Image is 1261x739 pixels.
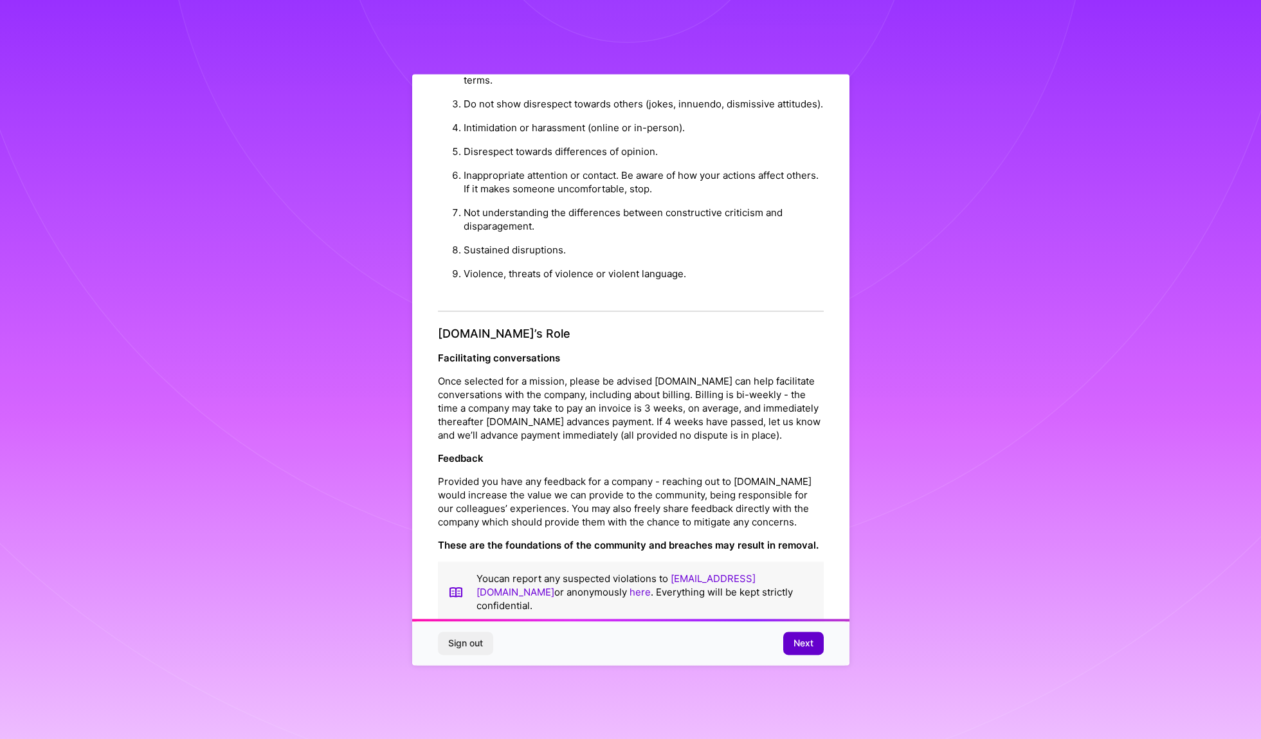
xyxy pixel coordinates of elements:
p: Provided you have any feedback for a company - reaching out to [DOMAIN_NAME] would increase the v... [438,475,824,529]
li: Do not show disrespect towards others (jokes, innuendo, dismissive attitudes). [464,93,824,116]
p: You can report any suspected violations to or anonymously . Everything will be kept strictly conf... [476,572,813,612]
span: Next [794,637,813,650]
li: Intimidation or harassment (online or in-person). [464,116,824,140]
li: Not understanding the differences between constructive criticism and disparagement. [464,201,824,239]
img: book icon [448,572,464,612]
button: Sign out [438,632,493,655]
li: Inappropriate attention or contact. Be aware of how your actions affect others. If it makes someo... [464,164,824,201]
strong: These are the foundations of the community and breaches may result in removal. [438,539,819,551]
a: here [630,586,651,598]
li: Disrespect towards differences of opinion. [464,140,824,164]
button: Next [783,632,824,655]
strong: Feedback [438,452,484,464]
span: Sign out [448,637,483,650]
a: [EMAIL_ADDRESS][DOMAIN_NAME] [476,572,756,598]
strong: Facilitating conversations [438,352,560,364]
li: Do not use unwelcome, suggestive, derogatory or inappropriate nicknames or terms. [464,55,824,93]
p: Once selected for a mission, please be advised [DOMAIN_NAME] can help facilitate conversations wi... [438,374,824,442]
h4: [DOMAIN_NAME]’s Role [438,327,824,342]
li: Sustained disruptions. [464,239,824,262]
li: Violence, threats of violence or violent language. [464,262,824,286]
